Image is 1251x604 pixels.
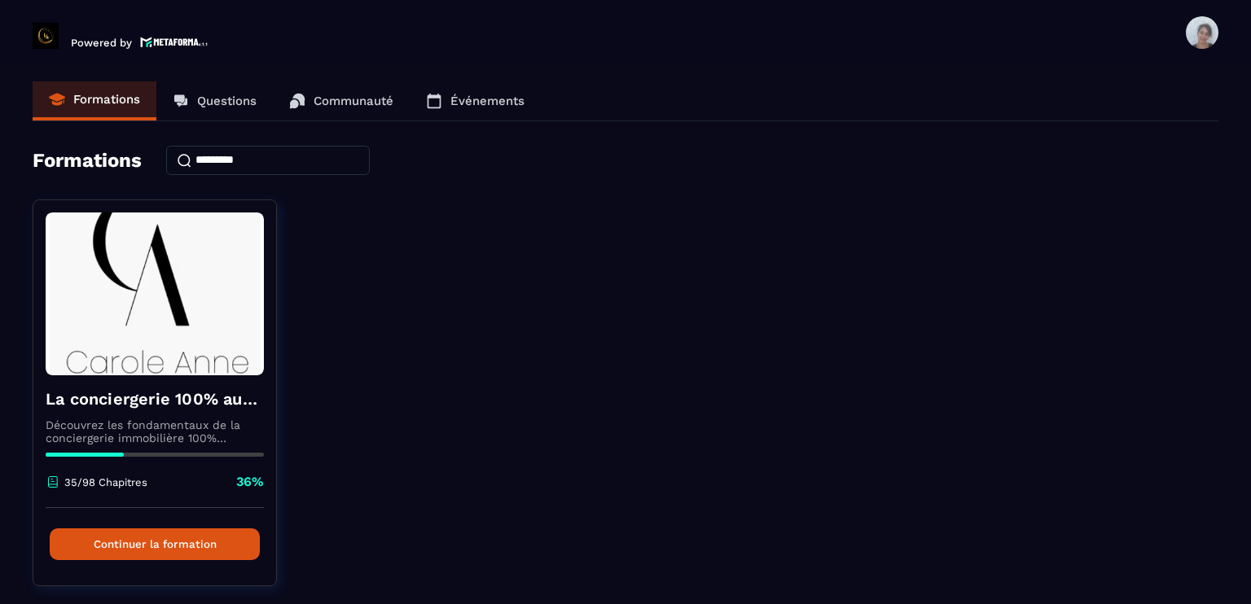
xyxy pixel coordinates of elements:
p: Powered by [71,37,132,49]
p: 36% [236,473,264,491]
p: 35/98 Chapitres [64,476,147,488]
h4: La conciergerie 100% automatisée [46,387,264,410]
a: Communauté [273,81,410,120]
a: Événements [410,81,541,120]
img: formation-background [46,212,264,375]
p: Communauté [314,94,393,108]
a: Formations [33,81,156,120]
img: logo [140,35,208,49]
h4: Formations [33,149,142,172]
p: Formations [73,92,140,107]
a: Questions [156,81,273,120]
p: Découvrez les fondamentaux de la conciergerie immobilière 100% automatisée. Cette formation est c... [46,418,264,444]
p: Événements [450,94,525,108]
button: Continuer la formation [50,528,260,560]
img: logo-branding [33,23,59,49]
p: Questions [197,94,257,108]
